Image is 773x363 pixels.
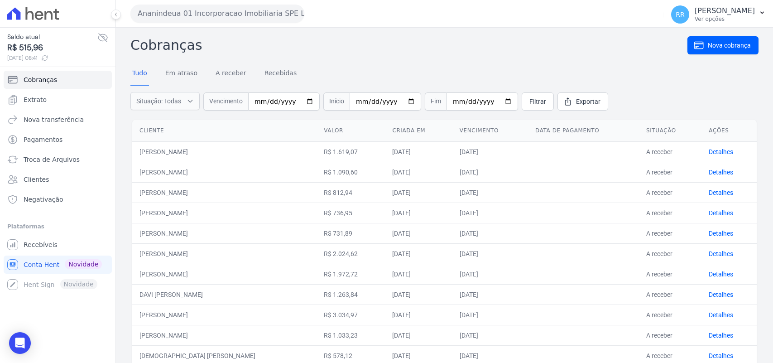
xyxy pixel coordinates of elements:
[263,62,299,86] a: Recebidas
[701,120,757,142] th: Ações
[385,264,452,284] td: [DATE]
[7,54,97,62] span: [DATE] 08:41
[639,162,701,182] td: A receber
[130,92,200,110] button: Situação: Todas
[452,284,528,305] td: [DATE]
[317,284,385,305] td: R$ 1.263,84
[7,221,108,232] div: Plataformas
[709,291,733,298] a: Detalhes
[9,332,31,354] div: Open Intercom Messenger
[709,332,733,339] a: Detalhes
[317,120,385,142] th: Valor
[709,189,733,196] a: Detalhes
[385,203,452,223] td: [DATE]
[452,223,528,243] td: [DATE]
[24,195,63,204] span: Negativação
[136,97,181,106] span: Situação: Todas
[132,203,317,223] td: [PERSON_NAME]
[7,42,97,54] span: R$ 515,96
[639,141,701,162] td: A receber
[4,190,112,208] a: Negativação
[132,243,317,264] td: [PERSON_NAME]
[709,250,733,257] a: Detalhes
[24,75,57,84] span: Cobranças
[522,92,554,111] a: Filtrar
[385,223,452,243] td: [DATE]
[203,92,248,111] span: Vencimento
[385,120,452,142] th: Criada em
[132,223,317,243] td: [PERSON_NAME]
[639,120,701,142] th: Situação
[24,175,49,184] span: Clientes
[557,92,608,111] a: Exportar
[709,169,733,176] a: Detalhes
[452,120,528,142] th: Vencimento
[452,162,528,182] td: [DATE]
[130,35,687,55] h2: Cobranças
[452,305,528,325] td: [DATE]
[65,259,102,269] span: Novidade
[639,325,701,345] td: A receber
[709,352,733,359] a: Detalhes
[676,11,684,18] span: RR
[452,243,528,264] td: [DATE]
[708,41,751,50] span: Nova cobrança
[425,92,447,111] span: Fim
[639,305,701,325] td: A receber
[639,284,701,305] td: A receber
[385,325,452,345] td: [DATE]
[639,243,701,264] td: A receber
[639,264,701,284] td: A receber
[132,182,317,203] td: [PERSON_NAME]
[452,203,528,223] td: [DATE]
[24,240,58,249] span: Recebíveis
[132,284,317,305] td: DAVI [PERSON_NAME]
[317,243,385,264] td: R$ 2.024,62
[130,62,149,86] a: Tudo
[4,236,112,254] a: Recebíveis
[132,264,317,284] td: [PERSON_NAME]
[323,92,350,111] span: Início
[452,141,528,162] td: [DATE]
[385,243,452,264] td: [DATE]
[317,305,385,325] td: R$ 3.034,97
[24,95,47,104] span: Extrato
[452,264,528,284] td: [DATE]
[639,182,701,203] td: A receber
[687,36,759,54] a: Nova cobrança
[385,162,452,182] td: [DATE]
[709,230,733,237] a: Detalhes
[695,6,755,15] p: [PERSON_NAME]
[695,15,755,23] p: Ver opções
[639,223,701,243] td: A receber
[317,223,385,243] td: R$ 731,89
[385,182,452,203] td: [DATE]
[4,71,112,89] a: Cobranças
[709,271,733,278] a: Detalhes
[24,155,80,164] span: Troca de Arquivos
[163,62,199,86] a: Em atraso
[529,97,546,106] span: Filtrar
[7,71,108,294] nav: Sidebar
[4,150,112,169] a: Troca de Arquivos
[214,62,248,86] a: A receber
[709,209,733,217] a: Detalhes
[385,305,452,325] td: [DATE]
[4,131,112,149] a: Pagamentos
[4,91,112,109] a: Extrato
[132,325,317,345] td: [PERSON_NAME]
[132,305,317,325] td: [PERSON_NAME]
[7,32,97,42] span: Saldo atual
[130,5,304,23] button: Ananindeua 01 Incorporacao Imobiliaria SPE LTDA
[452,325,528,345] td: [DATE]
[317,264,385,284] td: R$ 1.972,72
[385,284,452,305] td: [DATE]
[132,141,317,162] td: [PERSON_NAME]
[317,182,385,203] td: R$ 812,94
[709,311,733,319] a: Detalhes
[24,260,59,269] span: Conta Hent
[664,2,773,27] button: RR [PERSON_NAME] Ver opções
[452,182,528,203] td: [DATE]
[132,162,317,182] td: [PERSON_NAME]
[528,120,639,142] th: Data de pagamento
